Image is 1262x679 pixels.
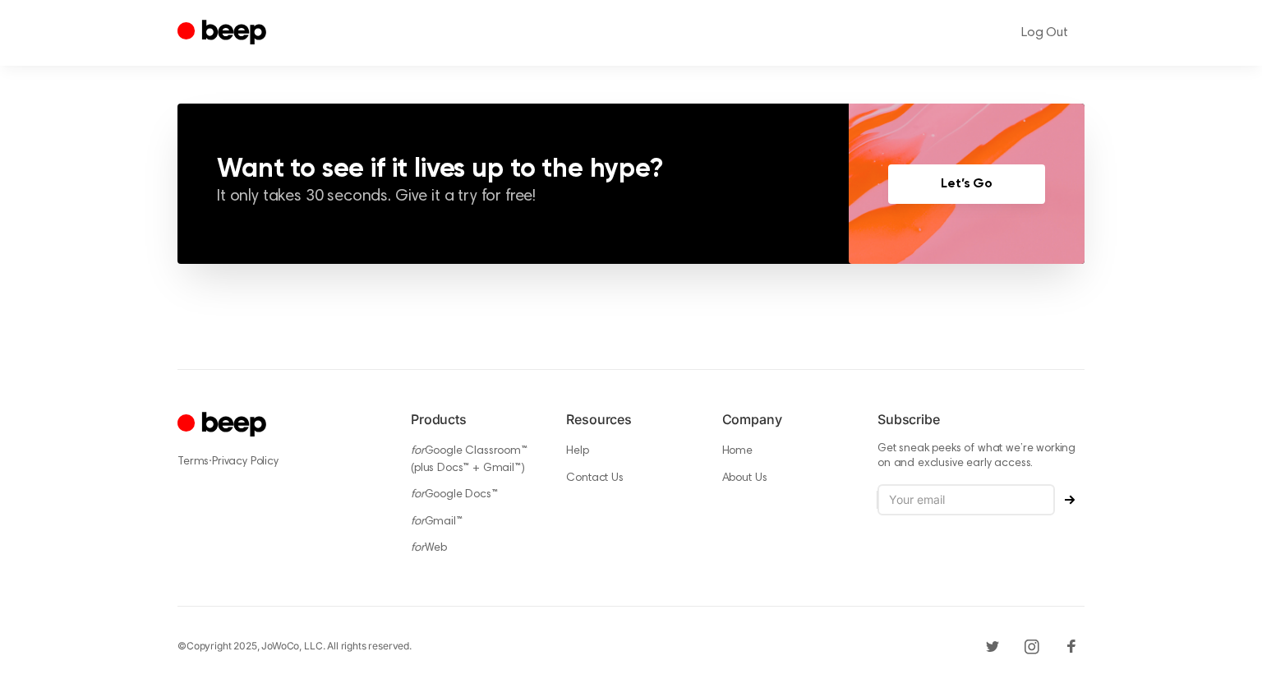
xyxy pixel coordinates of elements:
a: Twitter [979,633,1006,659]
h6: Products [411,409,540,429]
a: forGoogle Classroom™ (plus Docs™ + Gmail™) [411,446,527,474]
a: Let’s Go [888,164,1045,204]
i: for [411,516,425,528]
a: forGmail™ [411,516,463,528]
a: Beep [177,17,270,49]
h6: Subscribe [877,409,1085,429]
a: forGoogle Docs™ [411,489,498,501]
button: Subscribe [1055,495,1085,505]
h6: Company [722,409,851,429]
input: Your email [877,484,1055,515]
i: for [411,446,425,457]
div: © Copyright 2025, JoWoCo, LLC. All rights reserved. [177,639,412,654]
div: · [177,453,385,470]
p: It only takes 30 seconds. Give it a try for free! [217,186,809,209]
a: Instagram [1019,633,1045,659]
a: Home [722,446,753,457]
a: Help [566,446,588,457]
a: Log Out [1005,13,1085,53]
a: forWeb [411,543,447,554]
p: Get sneak peeks of what we’re working on and exclusive early access. [877,442,1085,471]
a: About Us [722,473,767,484]
a: Cruip [177,409,270,441]
a: Terms [177,456,209,468]
i: for [411,543,425,554]
a: Facebook [1058,633,1085,659]
i: for [411,489,425,501]
a: Contact Us [566,473,623,484]
h3: Want to see if it lives up to the hype? [217,156,809,182]
a: Privacy Policy [212,456,279,468]
h6: Resources [566,409,695,429]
